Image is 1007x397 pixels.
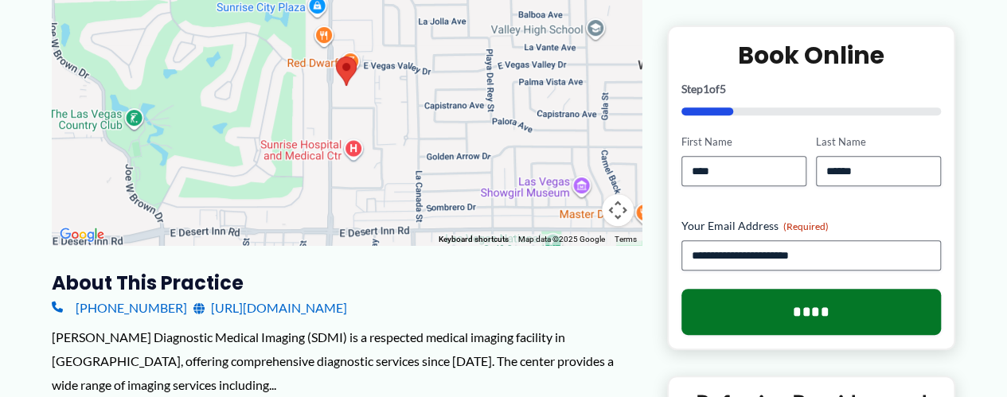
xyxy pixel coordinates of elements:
a: [PHONE_NUMBER] [52,296,187,320]
h2: Book Online [681,40,942,71]
a: Open this area in Google Maps (opens a new window) [56,224,108,245]
label: Your Email Address [681,218,942,234]
p: Step of [681,84,942,95]
a: [URL][DOMAIN_NAME] [193,296,347,320]
button: Keyboard shortcuts [439,234,509,245]
a: Terms (opens in new tab) [615,235,637,243]
button: Map camera controls [602,194,634,226]
div: [PERSON_NAME] Diagnostic Medical Imaging (SDMI) is a respected medical imaging facility in [GEOGR... [52,325,642,396]
label: Last Name [816,134,941,150]
label: First Name [681,134,806,150]
span: (Required) [783,220,829,232]
span: Map data ©2025 Google [518,235,605,243]
h3: About this practice [52,271,642,295]
img: Google [56,224,108,245]
span: 1 [703,82,709,95]
span: 5 [720,82,726,95]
